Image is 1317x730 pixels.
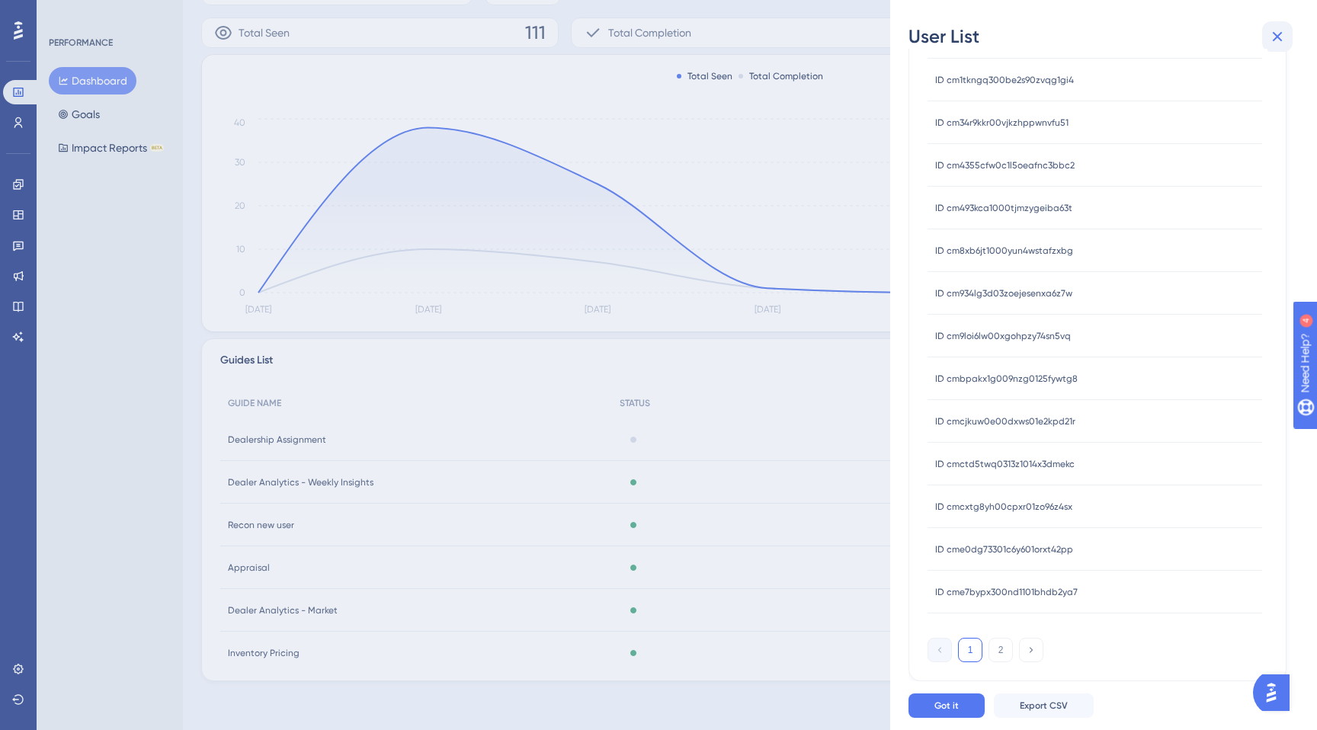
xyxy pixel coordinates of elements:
span: ID cm1tkngq300be2s90zvqg1gi4 [935,74,1074,86]
span: Need Help? [36,4,95,22]
div: User List [908,24,1299,49]
button: Export CSV [994,693,1094,718]
span: ID cmctd5twq0313z1014x3dmekc [935,458,1075,470]
span: ID cm34r9kkr00vjkzhppwnvfu51 [935,117,1069,129]
button: 1 [958,638,982,662]
span: ID cmbpakx1g009nzg0125fywtg8 [935,373,1078,385]
span: Got it [934,700,959,712]
span: ID cme7bypx300nd1101bhdb2ya7 [935,586,1078,598]
span: ID cm493kca1000tjmzygeiba63t [935,202,1072,214]
iframe: UserGuiding AI Assistant Launcher [1253,670,1299,716]
span: ID cm9loi6lw00xgohpzy74sn5vq [935,330,1071,342]
span: ID cm934lg3d03zoejesenxa6z7w [935,287,1072,299]
button: 2 [989,638,1013,662]
span: ID cmcjkuw0e00dxws01e2kpd21r [935,415,1075,427]
button: Got it [908,693,985,718]
span: Export CSV [1020,700,1068,712]
span: ID cm4355cfw0c1l5oeafnc3bbc2 [935,159,1075,171]
span: ID cmcxtg8yh00cpxr01zo96z4sx [935,501,1072,513]
div: 4 [106,8,111,20]
span: ID cme0dg73301c6y601orxt42pp [935,543,1073,556]
span: ID cm8xb6jt1000yun4wstafzxbg [935,245,1073,257]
